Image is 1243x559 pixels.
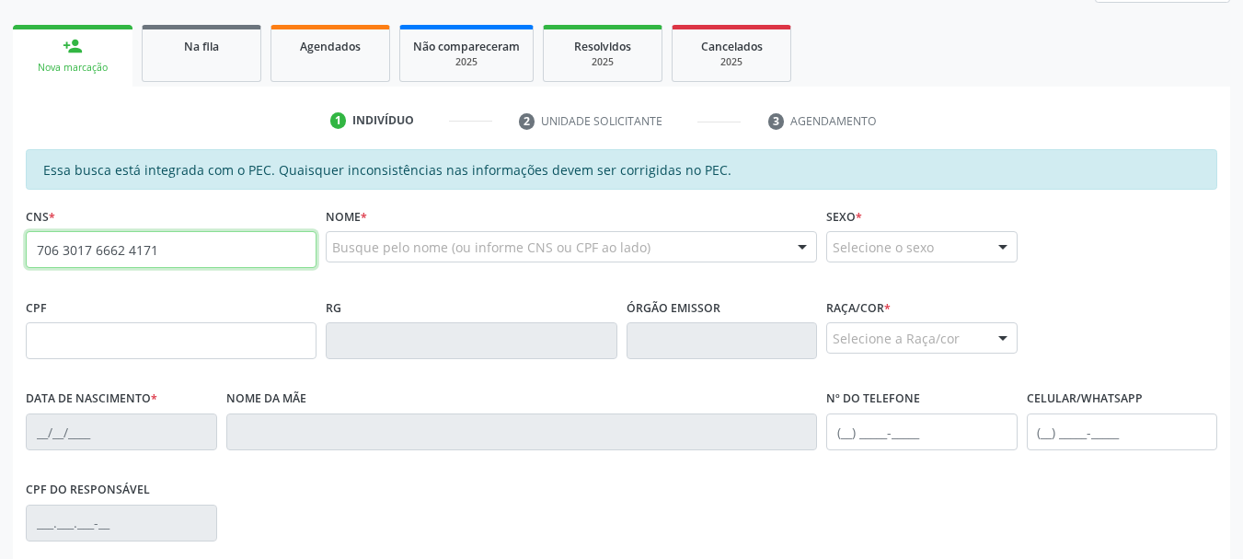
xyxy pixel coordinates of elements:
[1027,413,1218,450] input: (__) _____-_____
[833,329,960,348] span: Selecione a Raça/cor
[826,413,1018,450] input: (__) _____-_____
[627,294,720,322] label: Órgão emissor
[557,55,649,69] div: 2025
[685,55,777,69] div: 2025
[826,294,891,322] label: Raça/cor
[26,385,157,413] label: Data de nascimento
[826,385,920,413] label: Nº do Telefone
[26,476,150,505] label: CPF do responsável
[300,39,361,54] span: Agendados
[413,55,520,69] div: 2025
[226,385,306,413] label: Nome da mãe
[701,39,763,54] span: Cancelados
[63,36,83,56] div: person_add
[326,294,341,322] label: RG
[184,39,219,54] span: Na fila
[833,238,934,257] span: Selecione o sexo
[26,149,1217,190] div: Essa busca está integrada com o PEC. Quaisquer inconsistências nas informações devem ser corrigid...
[26,413,217,450] input: __/__/____
[413,39,520,54] span: Não compareceram
[26,203,55,231] label: CNS
[26,294,47,322] label: CPF
[574,39,631,54] span: Resolvidos
[326,203,367,231] label: Nome
[26,61,120,75] div: Nova marcação
[332,238,650,257] span: Busque pelo nome (ou informe CNS ou CPF ao lado)
[330,112,347,129] div: 1
[826,203,862,231] label: Sexo
[26,505,217,542] input: ___.___.___-__
[1027,385,1143,413] label: Celular/WhatsApp
[352,112,414,129] div: Indivíduo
